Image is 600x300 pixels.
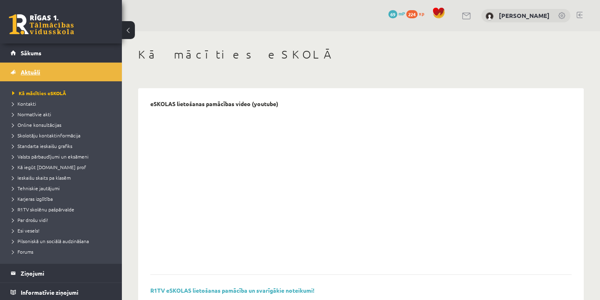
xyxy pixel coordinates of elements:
span: Pilsoniskā un sociālā audzināšana [12,238,89,244]
a: 69 mP [388,10,405,17]
a: 224 xp [406,10,428,17]
a: Pilsoniskā un sociālā audzināšana [12,237,114,245]
a: Standarta ieskaišu grafiks [12,142,114,150]
span: Tehniskie jautājumi [12,185,60,191]
span: R1TV skolēnu pašpārvalde [12,206,74,213]
span: Kā mācīties eSKOLĀ [12,90,66,96]
span: Standarta ieskaišu grafiks [12,143,72,149]
span: Aktuāli [21,68,40,76]
span: Online konsultācijas [12,122,61,128]
h1: Kā mācīties eSKOLĀ [138,48,584,61]
span: 224 [406,10,418,18]
a: Aktuāli [11,63,112,81]
span: Par drošu vidi! [12,217,48,223]
a: R1TV eSKOLAS lietošanas pamācība un svarīgākie noteikumi! [150,287,314,294]
a: Sākums [11,43,112,62]
a: Skolotāju kontaktinformācija [12,132,114,139]
a: R1TV skolēnu pašpārvalde [12,206,114,213]
a: Valsts pārbaudījumi un eksāmeni [12,153,114,160]
span: mP [399,10,405,17]
a: Rīgas 1. Tālmācības vidusskola [9,14,74,35]
span: Kā iegūt [DOMAIN_NAME] prof [12,164,86,170]
span: Kontakti [12,100,36,107]
a: Forums [12,248,114,255]
span: Esi vesels! [12,227,39,234]
a: Normatīvie akti [12,111,114,118]
a: [PERSON_NAME] [499,11,550,20]
a: Kā iegūt [DOMAIN_NAME] prof [12,163,114,171]
a: Ieskaišu skaits pa klasēm [12,174,114,181]
span: xp [419,10,424,17]
a: Tehniskie jautājumi [12,185,114,192]
span: Normatīvie akti [12,111,51,117]
p: eSKOLAS lietošanas pamācības video (youtube) [150,100,278,107]
span: Sākums [21,49,41,57]
a: Esi vesels! [12,227,114,234]
span: Valsts pārbaudījumi un eksāmeni [12,153,89,160]
img: Darja Vasiļevska [485,12,494,20]
a: Kontakti [12,100,114,107]
span: Forums [12,248,33,255]
a: Kā mācīties eSKOLĀ [12,89,114,97]
a: Ziņojumi [11,264,112,283]
a: Karjeras izglītība [12,195,114,202]
span: Skolotāju kontaktinformācija [12,132,80,139]
legend: Ziņojumi [21,264,112,283]
a: Par drošu vidi! [12,216,114,224]
span: 69 [388,10,397,18]
span: Ieskaišu skaits pa klasēm [12,174,71,181]
a: Online konsultācijas [12,121,114,128]
span: Karjeras izglītība [12,196,53,202]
